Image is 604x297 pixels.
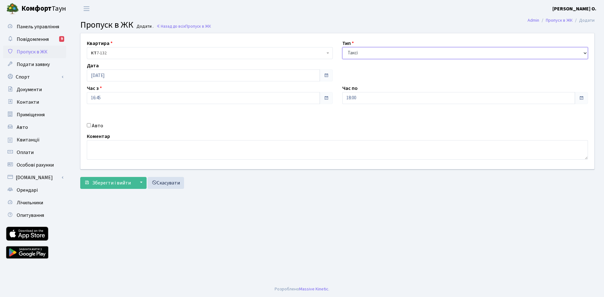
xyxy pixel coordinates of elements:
[3,96,66,108] a: Контакти
[3,71,66,83] a: Спорт
[3,171,66,184] a: [DOMAIN_NAME]
[546,17,573,24] a: Пропуск в ЖК
[17,36,49,43] span: Повідомлення
[185,23,211,29] span: Пропуск в ЖК
[135,24,154,29] small: Додати .
[17,199,43,206] span: Лічильники
[573,17,595,24] li: Додати
[17,136,40,143] span: Квитанції
[275,286,329,293] div: Розроблено .
[528,17,539,24] a: Admin
[21,3,52,14] b: Комфорт
[87,85,102,92] label: Час з
[3,146,66,159] a: Оплати
[17,149,34,156] span: Оплати
[342,85,358,92] label: Час по
[87,133,110,140] label: Коментар
[3,159,66,171] a: Особові рахунки
[3,108,66,121] a: Приміщення
[3,121,66,134] a: Авто
[3,58,66,71] a: Подати заявку
[87,62,99,69] label: Дата
[3,184,66,196] a: Орендарі
[59,36,64,42] div: 9
[17,23,59,30] span: Панель управління
[17,61,50,68] span: Подати заявку
[87,47,333,59] span: <b>КТ</b>&nbsp;&nbsp;&nbsp;&nbsp;7-132
[6,3,19,15] img: logo.png
[80,177,135,189] button: Зберегти і вийти
[21,3,66,14] span: Таун
[91,50,97,56] b: КТ
[17,212,44,219] span: Опитування
[156,23,211,29] a: Назад до всіхПропуск в ЖК
[299,286,328,292] a: Massive Kinetic
[17,48,48,55] span: Пропуск в ЖК
[79,3,94,14] button: Переключити навігацію
[92,179,131,186] span: Зберегти і вийти
[552,5,596,13] a: [PERSON_NAME] О.
[17,162,54,168] span: Особові рахунки
[17,111,45,118] span: Приміщення
[148,177,184,189] a: Скасувати
[3,196,66,209] a: Лічильники
[3,83,66,96] a: Документи
[17,187,38,194] span: Орендарі
[92,122,103,129] label: Авто
[17,99,39,106] span: Контакти
[3,20,66,33] a: Панель управління
[3,209,66,222] a: Опитування
[3,46,66,58] a: Пропуск в ЖК
[80,19,133,31] span: Пропуск в ЖК
[3,33,66,46] a: Повідомлення9
[3,134,66,146] a: Квитанції
[342,40,354,47] label: Тип
[17,86,42,93] span: Документи
[87,40,113,47] label: Квартира
[552,5,596,12] b: [PERSON_NAME] О.
[91,50,325,56] span: <b>КТ</b>&nbsp;&nbsp;&nbsp;&nbsp;7-132
[518,14,604,27] nav: breadcrumb
[17,124,28,131] span: Авто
